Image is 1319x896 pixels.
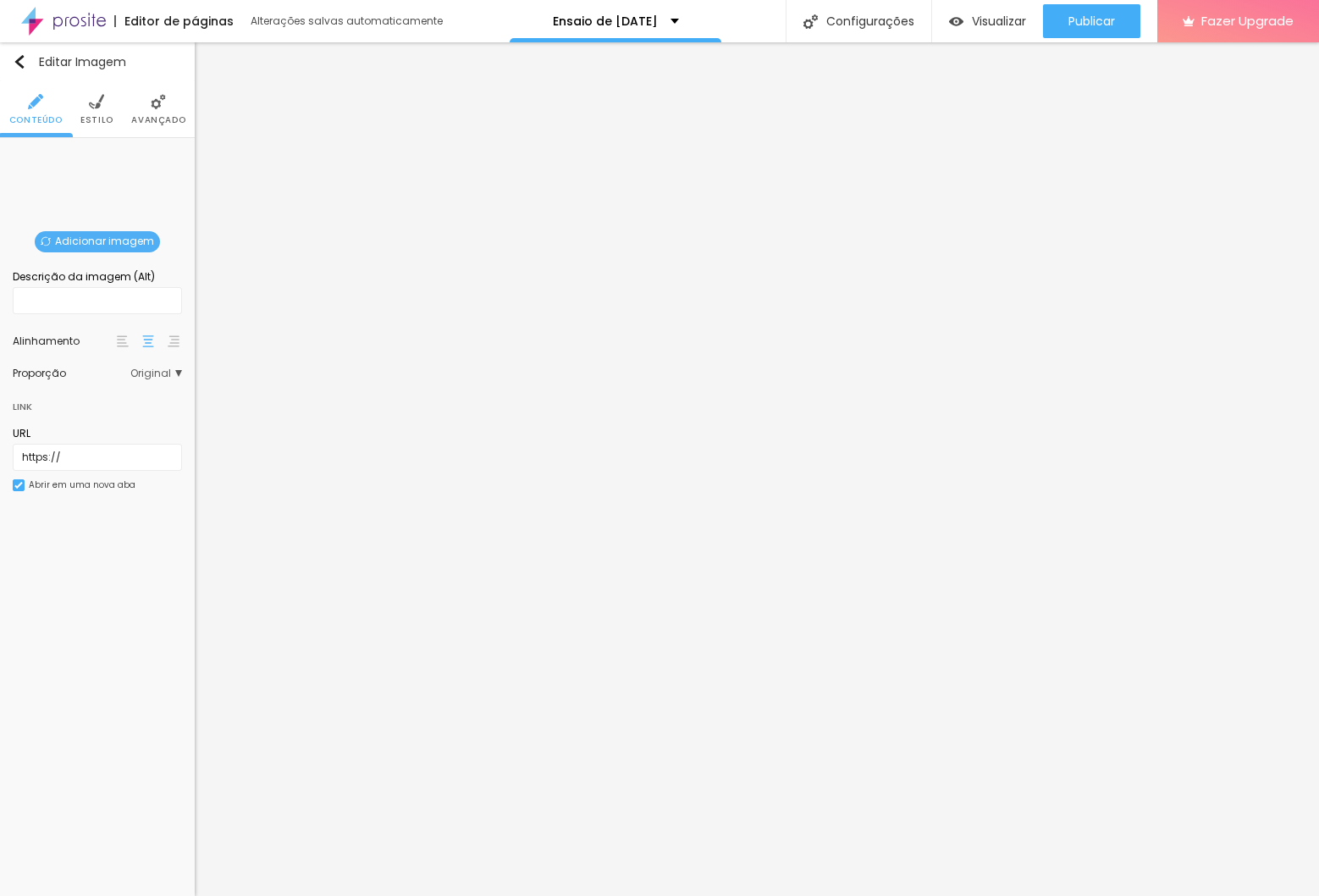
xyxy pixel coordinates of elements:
[1043,4,1140,38] button: Publicar
[13,336,114,346] div: Alinhamento
[13,269,182,285] div: Descrição da imagem (Alt)
[9,116,63,124] span: Conteúdo
[89,94,104,109] img: Icone
[130,368,182,379] span: Original
[13,397,32,416] div: Link
[553,15,658,27] p: Ensaio de [DATE]
[803,14,818,29] img: Icone
[13,387,182,418] div: Link
[13,368,130,379] div: Proporção
[168,335,179,347] img: paragraph-right-align.svg
[80,116,113,124] span: Estilo
[114,15,234,27] div: Editor de páginas
[29,481,135,489] div: Abrir em uma nova aba
[13,55,126,69] div: Editar Imagem
[13,55,26,69] img: Icone
[117,335,129,347] img: paragraph-left-align.svg
[41,236,51,246] img: Icone
[13,426,182,441] div: URL
[35,231,160,252] span: Adicionar imagem
[1068,14,1115,28] span: Publicar
[195,42,1319,896] iframe: Editor
[151,94,166,109] img: Icone
[14,481,23,489] img: Icone
[1201,14,1294,28] span: Fazer Upgrade
[932,4,1043,38] button: Visualizar
[972,14,1026,28] span: Visualizar
[251,16,445,26] div: Alterações salvas automaticamente
[131,116,185,124] span: Avançado
[28,94,43,109] img: Icone
[949,14,963,29] img: view-1.svg
[142,335,154,347] img: paragraph-center-align.svg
